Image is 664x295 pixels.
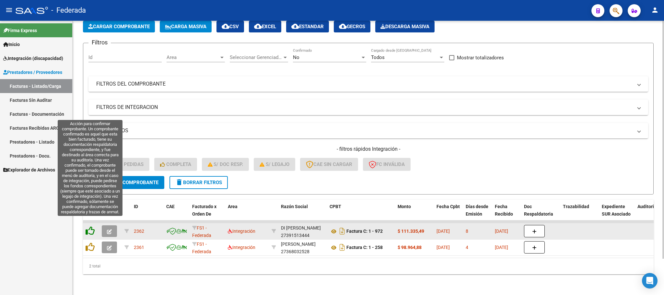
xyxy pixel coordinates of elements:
span: Prestadores / Proveedores [3,69,62,76]
strong: $ 111.335,49 [398,229,424,234]
button: Borrar Filtros [169,176,228,189]
h3: Filtros [88,38,111,47]
button: Cargar Comprobante [83,21,155,32]
div: [PERSON_NAME] [281,241,316,248]
span: S/ Doc Resp. [208,161,243,167]
datatable-header-cell: Días desde Emisión [463,200,492,228]
i: Descargar documento [338,242,346,253]
datatable-header-cell: ID [131,200,164,228]
button: S/ legajo [254,158,295,171]
span: [DATE] [495,229,508,234]
i: Descargar documento [338,226,346,236]
span: Borrar Filtros [175,180,222,185]
span: ID [134,204,138,209]
div: DI [PERSON_NAME] [281,224,321,232]
span: [DATE] [437,229,450,234]
button: CAE SIN CARGAR [300,158,358,171]
span: CSV [222,24,239,29]
datatable-header-cell: Fecha Cpbt [434,200,463,228]
span: CPBT [330,204,341,209]
mat-icon: cloud_download [339,22,347,30]
span: Integración [228,245,255,250]
datatable-header-cell: Doc Respaldatoria [521,200,560,228]
span: Trazabilidad [563,204,589,209]
span: Mostrar totalizadores [457,54,504,62]
button: Gecros [334,21,370,32]
mat-icon: person [651,6,659,14]
span: Integración [228,229,255,234]
span: CAE [166,204,175,209]
button: Conf. no pedidas [88,158,149,171]
span: Conf. no pedidas [94,161,144,167]
strong: $ 98.964,88 [398,245,422,250]
mat-expansion-panel-header: FILTROS DEL COMPROBANTE [88,76,648,92]
datatable-header-cell: Fecha Recibido [492,200,521,228]
span: Todos [371,54,385,60]
span: No [293,54,299,60]
mat-icon: delete [175,178,183,186]
div: 27391513444 [281,224,324,238]
datatable-header-cell: Monto [395,200,434,228]
span: CAE SIN CARGAR [306,161,352,167]
mat-panel-title: FILTROS DEL COMPROBANTE [96,80,633,88]
mat-panel-title: FILTROS DE INTEGRACION [96,104,633,111]
span: Area [228,204,238,209]
span: Integración (discapacidad) [3,55,63,62]
span: Completa [160,161,191,167]
h4: - filtros rápidos Integración - [88,146,648,153]
span: Inicio [3,41,20,48]
div: 2 total [83,258,654,274]
span: Explorador de Archivos [3,166,55,173]
span: Gecros [339,24,365,29]
span: Facturado x Orden De [192,204,216,217]
span: 4 [466,245,468,250]
span: Carga Masiva [165,24,206,29]
span: S/ legajo [260,161,289,167]
mat-icon: cloud_download [254,22,262,30]
span: Doc Respaldatoria [524,204,553,217]
button: Buscar Comprobante [88,176,164,189]
datatable-header-cell: Expediente SUR Asociado [599,200,635,228]
span: EXCEL [254,24,276,29]
span: [DATE] [495,245,508,250]
button: Estandar [286,21,329,32]
app-download-masive: Descarga masiva de comprobantes (adjuntos) [375,21,435,32]
mat-icon: menu [5,6,13,14]
span: - Federada [51,3,86,18]
span: Días desde Emisión [466,204,488,217]
strong: Factura C: 1 - 972 [346,229,383,234]
span: FS1 - Federada [192,225,211,238]
button: Completa [154,158,197,171]
span: Fecha Cpbt [437,204,460,209]
span: Expediente SUR Asociado [602,204,631,217]
span: Fecha Recibido [495,204,513,217]
datatable-header-cell: CAE [164,200,190,228]
button: EXCEL [249,21,281,32]
span: Descarga Masiva [380,24,429,29]
span: [DATE] [437,245,450,250]
span: Buscar Comprobante [94,180,158,185]
span: Razón Social [281,204,308,209]
span: Cargar Comprobante [88,24,150,29]
span: FC Inválida [369,161,405,167]
span: 8 [466,229,468,234]
datatable-header-cell: Razón Social [278,200,327,228]
button: Carga Masiva [160,21,212,32]
div: Open Intercom Messenger [642,273,658,289]
mat-expansion-panel-header: MAS FILTROS [88,123,648,138]
datatable-header-cell: Area [225,200,269,228]
mat-icon: cloud_download [291,22,299,30]
datatable-header-cell: Facturado x Orden De [190,200,225,228]
span: 2361 [134,245,144,250]
span: 2362 [134,229,144,234]
span: Area [167,54,219,60]
div: 27368032528 [281,241,324,254]
strong: Factura C: 1 - 258 [346,245,383,250]
mat-expansion-panel-header: FILTROS DE INTEGRACION [88,100,648,115]
datatable-header-cell: CPBT [327,200,395,228]
span: FS1 - Federada [192,242,211,254]
button: CSV [216,21,244,32]
mat-icon: search [94,178,102,186]
button: S/ Doc Resp. [202,158,249,171]
span: Firma Express [3,27,37,34]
